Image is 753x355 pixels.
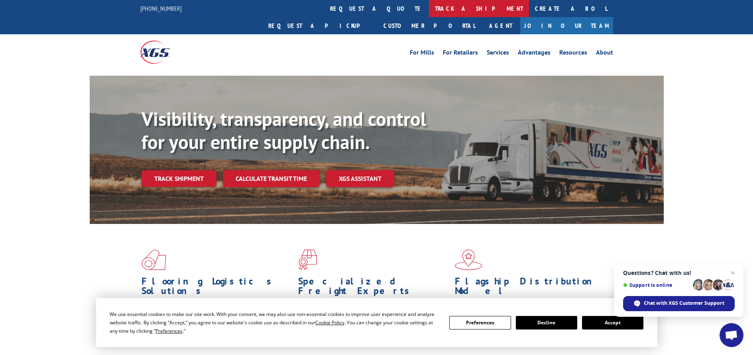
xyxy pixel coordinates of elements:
[443,49,478,58] a: For Retailers
[377,17,481,34] a: Customer Portal
[298,249,317,270] img: xgs-icon-focused-on-flooring-red
[623,282,690,288] span: Support is online
[142,170,216,187] a: Track shipment
[262,17,377,34] a: Request a pickup
[720,323,743,347] div: Open chat
[315,319,344,326] span: Cookie Policy
[518,49,550,58] a: Advantages
[140,4,182,12] a: [PHONE_NUMBER]
[449,316,511,330] button: Preferences
[410,49,434,58] a: For Mills
[644,300,724,307] span: Chat with XGS Customer Support
[455,249,482,270] img: xgs-icon-flagship-distribution-model-red
[728,268,737,278] span: Close chat
[487,49,509,58] a: Services
[223,170,320,187] a: Calculate transit time
[481,17,520,34] a: Agent
[142,277,292,300] h1: Flooring Logistics Solutions
[623,270,735,276] span: Questions? Chat with us!
[455,277,606,300] h1: Flagship Distribution Model
[298,277,449,300] h1: Specialized Freight Experts
[96,298,657,347] div: Cookie Consent Prompt
[516,316,577,330] button: Decline
[596,49,613,58] a: About
[326,170,394,187] a: XGS ASSISTANT
[623,296,735,311] div: Chat with XGS Customer Support
[559,49,587,58] a: Resources
[520,17,613,34] a: Join Our Team
[155,328,183,334] span: Preferences
[142,249,166,270] img: xgs-icon-total-supply-chain-intelligence-red
[582,316,643,330] button: Accept
[110,310,440,335] div: We use essential cookies to make our site work. With your consent, we may also use non-essential ...
[142,106,426,154] b: Visibility, transparency, and control for your entire supply chain.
